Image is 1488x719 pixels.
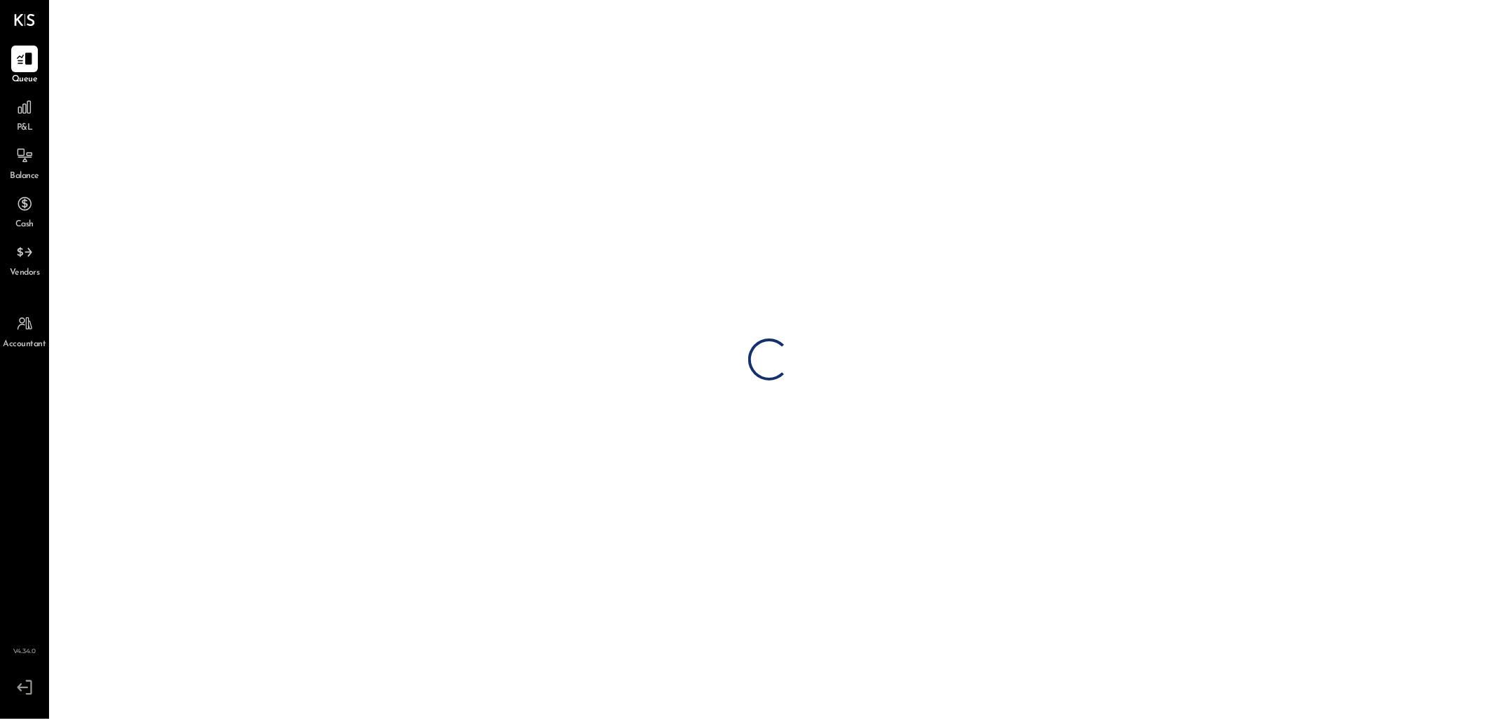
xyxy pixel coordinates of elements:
[12,74,38,86] span: Queue
[1,191,48,231] a: Cash
[17,122,33,135] span: P&L
[1,310,48,351] a: Accountant
[1,46,48,86] a: Queue
[10,267,40,280] span: Vendors
[1,94,48,135] a: P&L
[1,239,48,280] a: Vendors
[10,170,39,183] span: Balance
[4,338,46,351] span: Accountant
[15,219,34,231] span: Cash
[1,142,48,183] a: Balance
